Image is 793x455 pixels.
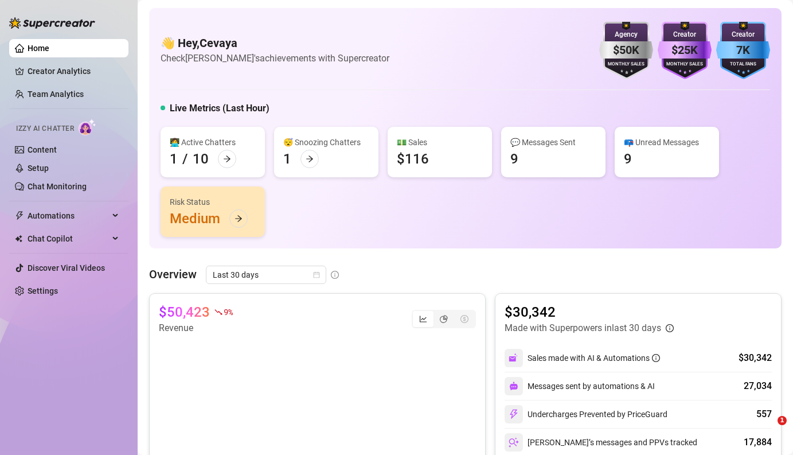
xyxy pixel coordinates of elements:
[419,315,427,323] span: line-chart
[599,29,653,40] div: Agency
[214,308,222,316] span: fall
[9,17,95,29] img: logo-BBDzfeDw.svg
[28,62,119,80] a: Creator Analytics
[28,207,109,225] span: Automations
[28,286,58,295] a: Settings
[624,136,710,149] div: 📪 Unread Messages
[28,90,84,99] a: Team Analytics
[716,41,770,59] div: 7K
[744,435,772,449] div: 17,884
[412,310,476,328] div: segmented control
[306,155,314,163] span: arrow-right
[170,102,269,115] h5: Live Metrics (Last Hour)
[505,303,674,321] article: $30,342
[170,196,256,208] div: Risk Status
[283,150,291,168] div: 1
[313,271,320,278] span: calendar
[509,353,519,363] img: svg%3e
[716,29,770,40] div: Creator
[283,136,369,149] div: 😴 Snoozing Chatters
[149,266,197,283] article: Overview
[28,164,49,173] a: Setup
[754,416,782,444] iframe: Intercom live chat
[170,136,256,149] div: 👩‍💻 Active Chatters
[624,150,632,168] div: 9
[193,150,209,168] div: 10
[599,22,653,79] img: silver-badge-roxG0hHS.svg
[170,150,178,168] div: 1
[15,211,24,220] span: thunderbolt
[161,35,389,51] h4: 👋 Hey, Cevaya
[739,351,772,365] div: $30,342
[505,433,697,452] div: [PERSON_NAME]’s messages and PPVs tracked
[509,437,519,448] img: svg%3e
[716,61,770,68] div: Total Fans
[510,136,596,149] div: 💬 Messages Sent
[440,315,448,323] span: pie-chart
[159,321,232,335] article: Revenue
[658,22,712,79] img: purple-badge-B9DA21FR.svg
[599,41,653,59] div: $50K
[397,150,429,168] div: $116
[28,182,87,191] a: Chat Monitoring
[15,235,22,243] img: Chat Copilot
[28,145,57,154] a: Content
[509,382,518,391] img: svg%3e
[658,29,712,40] div: Creator
[505,321,661,335] article: Made with Superpowers in last 30 days
[460,315,468,323] span: dollar-circle
[756,407,772,421] div: 557
[658,61,712,68] div: Monthly Sales
[778,416,787,425] span: 1
[510,150,518,168] div: 9
[397,136,483,149] div: 💵 Sales
[223,155,231,163] span: arrow-right
[28,44,49,53] a: Home
[331,271,339,279] span: info-circle
[159,303,210,321] article: $50,423
[744,379,772,393] div: 27,034
[161,51,389,65] article: Check [PERSON_NAME]'s achievements with Supercreator
[28,263,105,273] a: Discover Viral Videos
[235,215,243,223] span: arrow-right
[16,123,74,134] span: Izzy AI Chatter
[528,352,660,364] div: Sales made with AI & Automations
[224,306,232,317] span: 9 %
[28,230,109,248] span: Chat Copilot
[658,41,712,59] div: $25K
[505,405,667,423] div: Undercharges Prevented by PriceGuard
[509,409,519,419] img: svg%3e
[79,119,96,135] img: AI Chatter
[652,354,660,362] span: info-circle
[666,324,674,332] span: info-circle
[505,377,655,395] div: Messages sent by automations & AI
[213,266,319,283] span: Last 30 days
[716,22,770,79] img: blue-badge-DgoSNQY1.svg
[599,61,653,68] div: Monthly Sales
